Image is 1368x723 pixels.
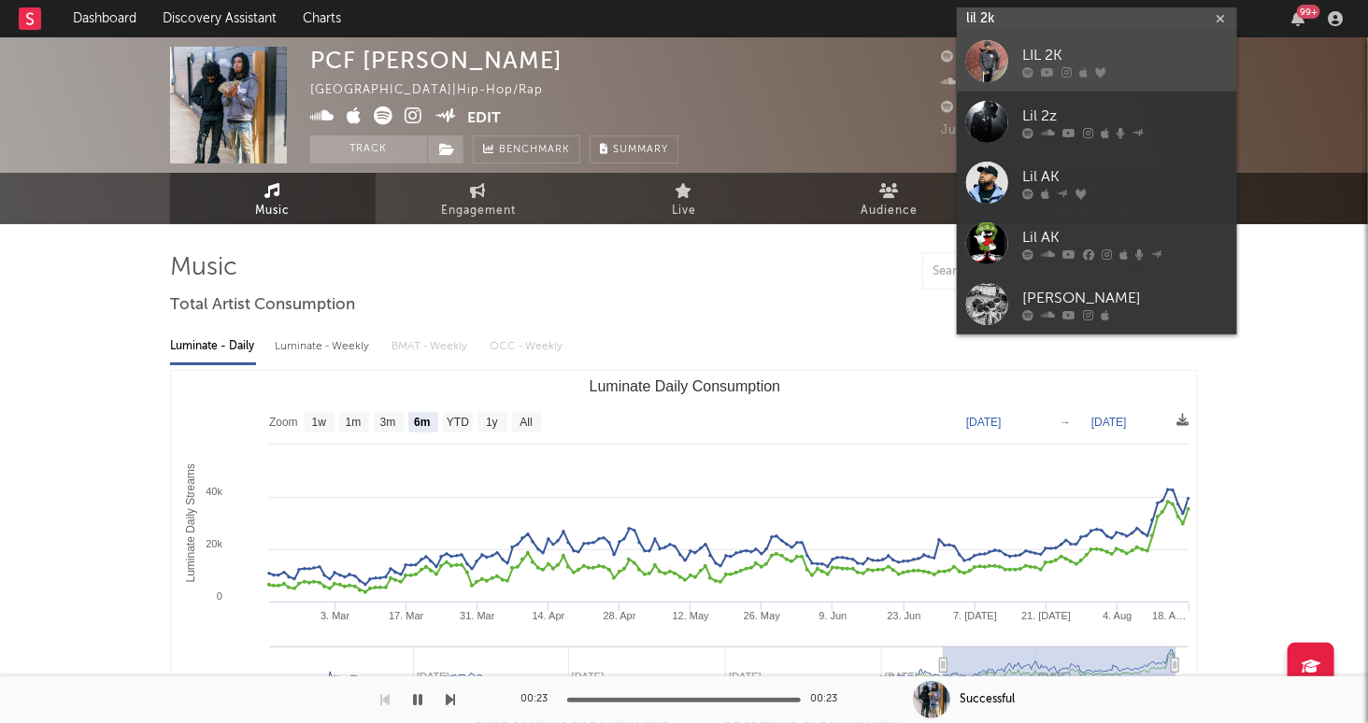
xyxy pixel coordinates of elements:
a: Engagement [376,173,581,224]
div: 99 + [1297,5,1320,19]
text: 17. Mar [389,610,424,621]
input: Search by song name or URL [923,264,1120,279]
input: Search for artists [957,7,1237,31]
text: Zoom [269,417,298,430]
a: LIL 2K [957,31,1237,92]
span: Jump Score: 91.5 [941,124,1049,136]
span: Audience [862,200,919,222]
text: 6m [414,417,430,430]
span: Engagement [441,200,516,222]
span: 132,580 Monthly Listeners [941,102,1126,114]
div: Luminate - Weekly [275,331,373,362]
button: Summary [590,135,678,163]
text: 14. Apr [533,610,565,621]
a: Benchmark [473,135,580,163]
text: 1w [312,417,327,430]
div: [GEOGRAPHIC_DATA] | Hip-Hop/Rap [310,79,564,102]
a: [PERSON_NAME] [957,274,1237,334]
button: Edit [468,106,502,130]
span: Total Artist Consumption [170,294,355,317]
a: Audience [787,173,992,224]
text: 1y [486,417,498,430]
span: 70 [941,77,978,89]
text: 12. May [673,610,710,621]
span: Summary [613,145,668,155]
div: Successful [960,691,1015,708]
div: 00:23 [520,688,558,711]
div: Lil AK [1022,166,1228,189]
text: 0 [217,590,222,602]
text: 18. A… [1152,610,1186,621]
button: 99+ [1291,11,1304,26]
text: 23. Jun [888,610,921,621]
text: YTD [447,417,469,430]
div: LIL 2K [1022,45,1228,67]
a: Lil AK [957,213,1237,274]
text: All [520,417,532,430]
text: [DATE] [1091,416,1127,429]
div: Luminate - Daily [170,331,256,362]
text: 1m [346,417,362,430]
text: [DATE] [966,416,1002,429]
span: Benchmark [499,139,570,162]
text: Luminate Daily Consumption [590,378,781,394]
a: Music [170,173,376,224]
text: 31. Mar [460,610,495,621]
text: → [1060,416,1071,429]
a: Lil AK [957,152,1237,213]
a: Lil 2z [957,92,1237,152]
text: 20k [206,538,222,549]
text: 9. Jun [819,610,847,621]
text: 28. Apr [604,610,636,621]
text: 3m [380,417,396,430]
button: Track [310,135,427,163]
div: 00:23 [810,688,848,711]
text: 3. Mar [321,610,350,621]
div: Lil 2z [1022,106,1228,128]
text: 7. [DATE] [953,610,997,621]
text: Luminate Daily Streams [184,463,197,582]
text: 4. Aug [1103,610,1132,621]
text: 26. May [744,610,781,621]
span: Music [256,200,291,222]
div: Lil AK [1022,227,1228,249]
text: 40k [206,486,222,497]
span: 5,525 [941,51,996,64]
div: [PERSON_NAME] [1022,288,1228,310]
a: Live [581,173,787,224]
text: 21. [DATE] [1021,610,1071,621]
span: Live [672,200,696,222]
div: PCF [PERSON_NAME] [310,47,563,74]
